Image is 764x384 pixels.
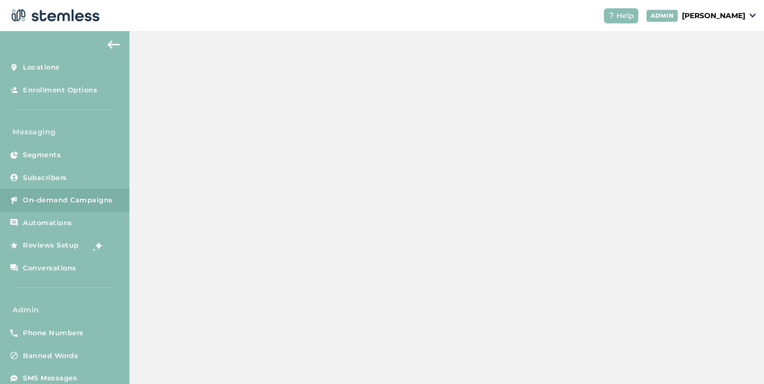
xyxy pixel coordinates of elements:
[8,5,100,26] img: logo-dark-0685b13c.svg
[23,351,78,361] span: Banned Words
[23,85,97,95] span: Enrollment Options
[682,10,745,21] p: [PERSON_NAME]
[87,235,108,256] img: glitter-stars-b7820f95.gif
[23,263,76,273] span: Conversations
[23,328,84,338] span: Phone Numbers
[616,10,634,21] span: Help
[23,173,67,183] span: Subscribers
[23,195,113,205] span: On-demand Campaigns
[749,13,756,18] img: icon_down-arrow-small-66adaf34.svg
[23,373,77,383] span: SMS Messages
[23,240,79,251] span: Reviews Setup
[608,12,614,19] img: icon-help-white-03924b79.svg
[647,10,678,22] div: ADMIN
[108,40,120,49] img: icon-arrow-back-accent-c549486e.svg
[23,150,61,160] span: Segments
[712,334,764,384] iframe: Chat Widget
[23,218,72,228] span: Automations
[23,62,60,73] span: Locations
